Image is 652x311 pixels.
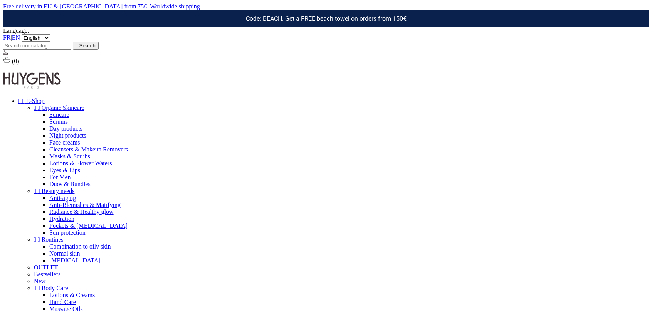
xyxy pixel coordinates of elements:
span: (0) [12,58,19,64]
a: Anti-Blemishes & Matifying [49,202,121,208]
a: Serums [49,118,68,125]
i:  [34,285,36,291]
a: Face creams [49,139,80,146]
a: Eyes & Lips [49,167,80,173]
i:  [34,236,36,243]
i:  [38,285,40,291]
a: Anti-aging [49,195,76,201]
a: Lotions & Flower Waters [49,160,112,166]
i:  [34,104,36,111]
i:  [76,43,78,49]
a: Suncare [49,111,69,118]
i:  [3,65,5,71]
i:  [18,98,21,104]
a: Combination to oily skin [49,243,111,250]
a:   Beauty needs [34,188,74,194]
a: Hand Care [49,299,76,305]
a: Cleansers & Makeup Removers [49,146,128,153]
i:  [22,98,25,104]
a:   Body Care [34,285,68,291]
a: [MEDICAL_DATA] [49,257,101,264]
a: FR [3,34,11,41]
div: Code: BEACH. Get a FREE beach towel on orders from 150€ [3,10,649,27]
i:  [38,236,40,243]
a: New [34,278,45,284]
a: Pockets & [MEDICAL_DATA] [49,222,128,229]
span: Search [79,43,96,49]
i:  [38,104,40,111]
i:  [34,188,36,194]
div: | [3,34,649,42]
a: Sun protection [49,229,86,236]
a: Radiance & Healthy glow [49,208,114,215]
a: EN [12,34,20,41]
a: For Men [49,174,71,180]
a: OUTLET [34,264,58,271]
img: Huygens [3,72,61,90]
button:  Search [73,42,99,50]
a: Lotions & Creams [49,292,95,298]
input: Search [3,42,71,50]
a: Day products [49,125,82,132]
a: Night products [49,132,86,139]
a: Hydration [49,215,74,222]
a:   Routines [34,236,64,243]
a: Bestsellers [34,271,60,277]
a:   Organic Skincare [34,104,84,111]
a: Duos & Bundles [49,181,91,187]
span: Language: [3,27,29,34]
a:   E-Shop [18,98,45,104]
a: Masks & Scrubs [49,153,90,160]
i:  [38,188,40,194]
a: Free delivery in EU & [GEOGRAPHIC_DATA] from 75€. Worldwide shipping. [3,3,649,10]
a: Normal skin [49,250,80,257]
